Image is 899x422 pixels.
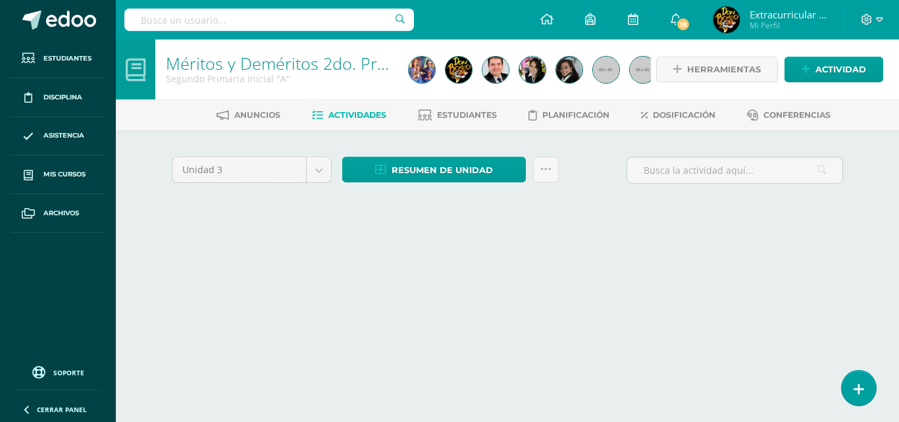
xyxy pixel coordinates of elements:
[182,157,296,182] span: Unidad 3
[166,72,393,85] div: Segundo Primaria Inicial 'A'
[312,105,386,126] a: Actividades
[630,57,656,83] img: 45x45
[11,194,105,233] a: Archivos
[166,52,457,74] a: Méritos y Deméritos 2do. Primaria ¨A¨
[37,405,87,414] span: Cerrar panel
[166,54,393,72] h1: Méritos y Deméritos 2do. Primaria ¨A¨
[11,78,105,117] a: Disciplina
[747,105,831,126] a: Conferencias
[43,130,84,141] span: Asistencia
[392,158,493,182] span: Resumen de unidad
[342,157,526,182] a: Resumen de unidad
[11,40,105,78] a: Estudiantes
[713,7,740,33] img: 51daec255f9cabefddb2cff9a8f95120.png
[627,157,842,183] input: Busca la actividad aquí...
[172,157,331,182] a: Unidad 3
[593,57,619,83] img: 45x45
[641,105,715,126] a: Dosificación
[437,110,497,120] span: Estudiantes
[784,57,883,82] a: Actividad
[11,117,105,156] a: Asistencia
[556,57,582,83] img: e602cc58a41d4ad1c6372315f6095ebf.png
[446,57,472,83] img: e848a06d305063da6e408c2e705eb510.png
[43,169,86,180] span: Mis cursos
[43,92,82,103] span: Disciplina
[16,363,100,381] a: Soporte
[676,17,690,32] span: 18
[750,20,829,31] span: Mi Perfil
[528,105,609,126] a: Planificación
[43,53,91,64] span: Estudiantes
[124,9,414,31] input: Busca un usuario...
[542,110,609,120] span: Planificación
[750,8,829,21] span: Extracurricular Deportes
[53,368,84,377] span: Soporte
[653,110,715,120] span: Dosificación
[815,57,866,82] span: Actividad
[418,105,497,126] a: Estudiantes
[234,110,280,120] span: Anuncios
[409,57,435,83] img: 7bd55ac0c36ce47889d24abe3c1e3425.png
[519,57,546,83] img: 47fbbcbd1c9a7716bb8cb4b126b93520.png
[687,57,761,82] span: Herramientas
[482,57,509,83] img: af1a872015daedc149f5fcb991658e4f.png
[217,105,280,126] a: Anuncios
[11,155,105,194] a: Mis cursos
[43,208,79,219] span: Archivos
[656,57,778,82] a: Herramientas
[328,110,386,120] span: Actividades
[763,110,831,120] span: Conferencias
